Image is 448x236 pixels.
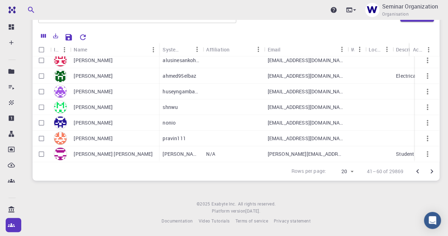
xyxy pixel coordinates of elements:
[54,85,67,98] img: avatar
[267,72,344,79] p: [EMAIL_ADDRESS][DOMAIN_NAME]
[74,88,113,95] p: [PERSON_NAME]
[235,218,268,225] a: Terms of service
[74,119,113,126] p: [PERSON_NAME]
[161,218,193,225] a: Documentation
[163,119,176,126] p: nonio
[62,30,76,44] button: Save Explorer Settings
[274,218,311,225] a: Privacy statement
[367,168,403,175] p: 41–60 of 29869
[396,72,438,79] p: Electrical Engineer
[6,6,16,13] img: logo
[163,72,196,79] p: ahmed95elbaz
[163,43,180,56] div: System Name
[413,43,423,56] div: Actions
[76,30,90,44] button: Reset Explorer Settings
[197,201,211,208] span: © 2025
[163,88,199,95] p: huseyngambarli
[163,150,199,158] p: [PERSON_NAME]
[211,201,236,207] span: Exabyte Inc.
[54,116,67,129] img: avatar
[253,44,264,55] button: Menu
[229,44,241,55] button: Sort
[54,100,67,114] img: avatar
[267,57,344,64] p: [EMAIL_ADDRESS][DOMAIN_NAME]
[87,44,98,55] button: Sort
[267,43,280,56] div: Email
[382,2,438,11] p: Seminar Organization
[206,150,215,158] p: N/A
[267,88,344,95] p: [EMAIL_ADDRESS][DOMAIN_NAME]
[54,132,67,145] img: avatar
[409,43,434,56] div: Actions
[74,43,87,56] div: Name
[382,11,409,18] span: Organisation
[396,150,414,158] p: Student
[264,43,347,56] div: Email
[235,218,268,224] span: Terms of service
[180,44,191,55] button: Sort
[38,30,50,42] button: Columns
[410,164,425,179] button: Go to previous page
[369,43,381,56] div: Location
[280,44,292,55] button: Sort
[365,43,392,56] div: Location
[74,72,113,79] p: [PERSON_NAME]
[238,201,276,208] span: All rights reserved.
[148,44,159,55] button: Menu
[161,218,193,224] span: Documentation
[354,44,365,55] button: Menu
[267,104,344,111] p: [EMAIL_ADDRESS][DOMAIN_NAME]
[70,43,159,56] div: Name
[424,212,441,229] div: Open Intercom Messenger
[74,57,113,64] p: [PERSON_NAME]
[50,30,62,42] button: Export
[203,43,264,56] div: Affiliation
[14,5,40,11] span: Support
[74,150,153,158] p: [PERSON_NAME] [PERSON_NAME]
[54,69,67,82] img: avatar
[329,166,356,177] div: 20
[54,147,67,160] img: avatar
[198,218,229,225] a: Video Tutorials
[74,104,113,111] p: [PERSON_NAME]
[159,43,203,56] div: System Name
[50,43,70,56] div: Icon
[347,43,365,56] div: Web
[396,43,422,56] div: Description
[365,3,379,17] img: Seminar Organization
[212,208,245,215] span: Platform version
[211,201,236,208] a: Exabyte Inc.
[291,168,326,176] p: Rows per page:
[191,44,203,55] button: Menu
[425,164,439,179] button: Go to next page
[59,44,70,55] button: Menu
[245,208,260,214] span: [DATE] .
[267,135,344,142] p: [EMAIL_ADDRESS][DOMAIN_NAME]
[336,44,347,55] button: Menu
[206,43,229,56] div: Affiliation
[245,208,260,215] a: [DATE].
[163,104,178,111] p: shnwu
[274,218,311,224] span: Privacy statement
[267,119,344,126] p: [EMAIL_ADDRESS][DOMAIN_NAME]
[381,44,392,55] button: Menu
[423,44,434,55] button: Menu
[54,43,59,56] div: Icon
[267,150,344,158] p: [PERSON_NAME][EMAIL_ADDRESS][DOMAIN_NAME]
[54,54,67,67] img: avatar
[351,43,354,56] div: Web
[74,135,113,142] p: [PERSON_NAME]
[163,57,199,64] p: alusinesankoh14
[163,135,186,142] p: pravin111
[198,218,229,224] span: Video Tutorials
